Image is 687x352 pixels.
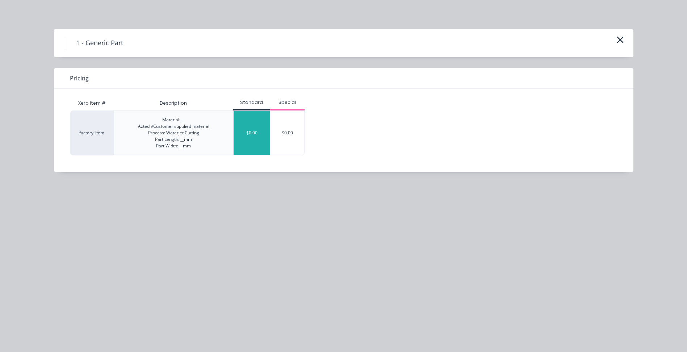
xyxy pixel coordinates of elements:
[70,110,114,155] div: factory_item
[154,94,193,112] div: Description
[65,36,134,50] h4: 1 - Generic Part
[138,117,209,149] div: Material: __ Aztech/Customer supplied material Process: Waterjet Cutting Part Length: __mm Part W...
[70,74,89,83] span: Pricing
[271,111,305,155] div: $0.00
[234,111,270,155] div: $0.00
[233,99,270,106] div: Standard
[270,99,305,106] div: Special
[70,96,114,110] div: Xero Item #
